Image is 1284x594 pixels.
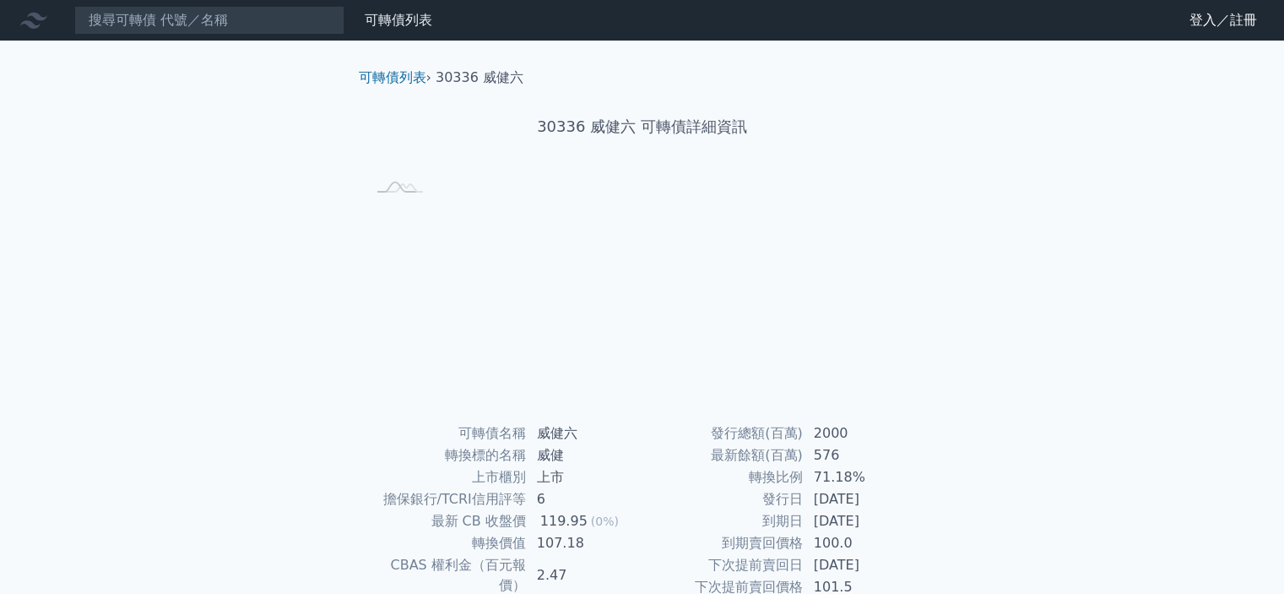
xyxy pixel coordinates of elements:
[527,466,642,488] td: 上市
[642,554,804,576] td: 下次提前賣回日
[436,68,523,88] li: 30336 威健六
[359,69,426,85] a: 可轉債列表
[642,444,804,466] td: 最新餘額(百萬)
[366,444,527,466] td: 轉換標的名稱
[366,422,527,444] td: 可轉債名稱
[591,515,619,528] span: (0%)
[366,532,527,554] td: 轉換價值
[642,532,804,554] td: 到期賣回價格
[345,115,940,139] h1: 30336 威健六 可轉債詳細資訊
[804,488,919,510] td: [DATE]
[527,488,642,510] td: 6
[74,6,344,35] input: 搜尋可轉債 代號／名稱
[365,12,432,28] a: 可轉債列表
[642,510,804,532] td: 到期日
[527,532,642,554] td: 107.18
[366,488,527,510] td: 擔保銀行/TCRI信用評等
[537,511,591,531] div: 119.95
[804,510,919,532] td: [DATE]
[1176,7,1270,34] a: 登入／註冊
[527,422,642,444] td: 威健六
[804,554,919,576] td: [DATE]
[804,444,919,466] td: 576
[359,68,431,88] li: ›
[366,466,527,488] td: 上市櫃別
[642,488,804,510] td: 發行日
[642,422,804,444] td: 發行總額(百萬)
[804,422,919,444] td: 2000
[527,444,642,466] td: 威健
[642,466,804,488] td: 轉換比例
[804,532,919,554] td: 100.0
[804,466,919,488] td: 71.18%
[366,510,527,532] td: 最新 CB 收盤價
